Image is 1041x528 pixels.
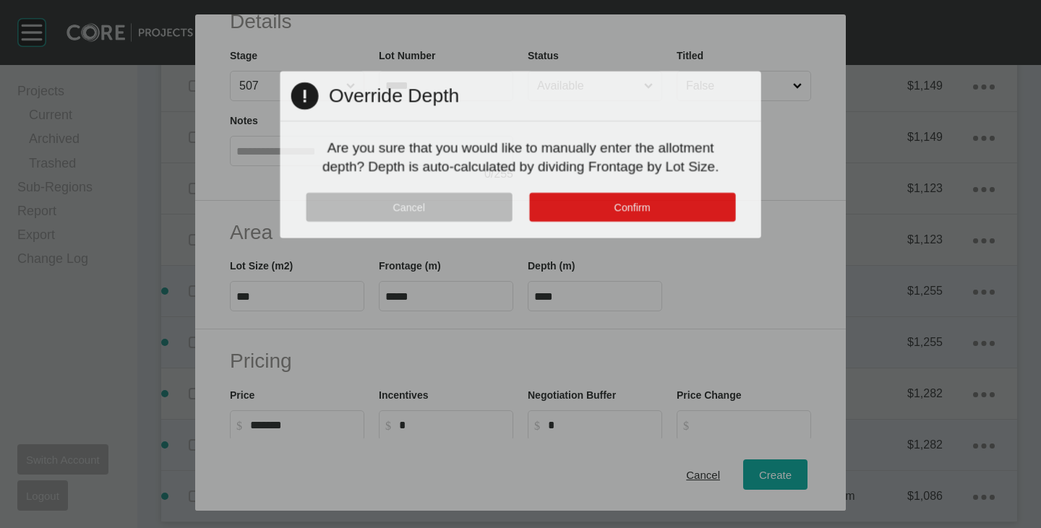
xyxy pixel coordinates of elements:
[393,202,424,213] span: Cancel
[529,193,735,222] button: Confirm
[329,82,459,109] h2: Override Depth
[313,138,728,176] p: Are you sure that you would like to manually enter the allotment depth? Depth is auto-calculated ...
[614,202,650,213] span: Confirm
[306,193,512,222] button: Cancel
